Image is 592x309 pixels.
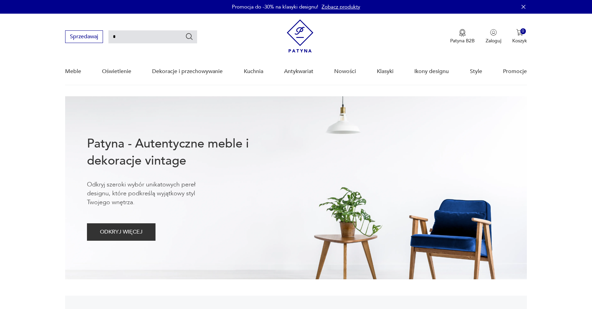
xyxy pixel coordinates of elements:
[185,32,193,41] button: Szukaj
[450,29,475,44] a: Ikona medaluPatyna B2B
[450,38,475,44] p: Patyna B2B
[450,29,475,44] button: Patyna B2B
[516,29,523,36] img: Ikona koszyka
[244,58,263,85] a: Kuchnia
[503,58,527,85] a: Promocje
[65,58,81,85] a: Meble
[414,58,449,85] a: Ikony designu
[334,58,356,85] a: Nowości
[486,29,501,44] button: Zaloguj
[102,58,131,85] a: Oświetlenie
[470,58,482,85] a: Style
[65,30,103,43] button: Sprzedawaj
[284,58,313,85] a: Antykwariat
[377,58,394,85] a: Klasyki
[322,3,360,10] a: Zobacz produkty
[486,38,501,44] p: Zaloguj
[87,223,156,241] button: ODKRYJ WIĘCEJ
[520,28,526,34] div: 0
[87,180,217,207] p: Odkryj szeroki wybór unikatowych pereł designu, które podkreślą wyjątkowy styl Twojego wnętrza.
[65,35,103,40] a: Sprzedawaj
[287,19,313,53] img: Patyna - sklep z meblami i dekoracjami vintage
[232,3,318,10] p: Promocja do -30% na klasyki designu!
[459,29,466,37] img: Ikona medalu
[152,58,223,85] a: Dekoracje i przechowywanie
[87,230,156,235] a: ODKRYJ WIĘCEJ
[490,29,497,36] img: Ikonka użytkownika
[512,29,527,44] button: 0Koszyk
[512,38,527,44] p: Koszyk
[87,135,271,169] h1: Patyna - Autentyczne meble i dekoracje vintage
